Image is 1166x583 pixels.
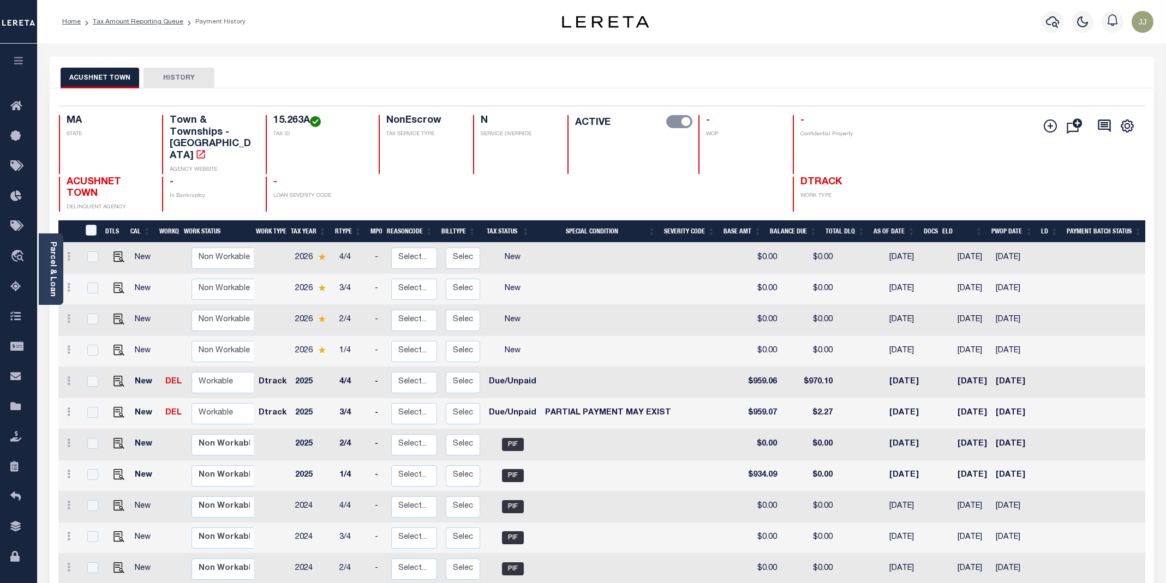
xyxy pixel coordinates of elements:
img: Star.svg [318,346,326,353]
td: Dtrack [254,367,291,398]
a: Parcel & Loan [49,242,56,297]
td: New [130,398,161,429]
td: - [370,305,387,336]
td: Due/Unpaid [485,367,541,398]
th: Work Status [180,220,254,243]
td: Due/Unpaid [485,398,541,429]
p: DELINQUENT AGENCY [67,203,150,212]
td: $0.00 [735,274,781,305]
span: PIF [502,562,524,575]
td: $0.00 [735,243,781,274]
th: MPO [366,220,382,243]
td: $0.00 [781,429,837,460]
td: [DATE] [991,243,1041,274]
button: ACUSHNET TOWN [61,68,139,88]
th: Tax Year: activate to sort column ascending [286,220,331,243]
td: New [485,336,541,367]
td: 3/4 [335,522,370,554]
td: [DATE] [991,491,1041,522]
p: AGENCY WEBSITE [170,166,253,174]
td: New [130,336,161,367]
img: Star.svg [318,284,326,291]
td: 2026 [291,336,335,367]
td: New [485,305,541,336]
th: Base Amt: activate to sort column ascending [719,220,766,243]
td: 2024 [291,491,335,522]
img: Star.svg [318,253,326,260]
td: [DATE] [953,429,991,460]
td: 2025 [291,367,335,398]
td: $0.00 [735,336,781,367]
th: Total DLQ: activate to sort column ascending [821,220,869,243]
h4: NonEscrow [386,115,460,127]
td: 3/4 [335,398,370,429]
th: CAL: activate to sort column ascending [126,220,155,243]
td: New [485,274,541,305]
th: ELD: activate to sort column ascending [938,220,987,243]
td: 2026 [291,243,335,274]
td: [DATE] [991,305,1041,336]
td: - [370,367,387,398]
p: LOAN SEVERITY CODE [273,192,365,200]
th: Payment Batch Status: activate to sort column ascending [1062,220,1146,243]
p: TAX ID [273,130,365,139]
th: Severity Code: activate to sort column ascending [660,220,719,243]
td: [DATE] [953,398,991,429]
span: - [273,177,277,187]
td: New [130,243,161,274]
span: PARTIAL PAYMENT MAY EXIST [545,409,671,417]
p: TAX SERVICE TYPE [386,130,460,139]
td: $0.00 [781,491,837,522]
img: logo-dark.svg [562,16,649,28]
th: Balance Due: activate to sort column ascending [766,220,821,243]
th: DTLS [101,220,126,243]
td: $0.00 [781,305,837,336]
th: As of Date: activate to sort column ascending [869,220,919,243]
td: 2025 [291,460,335,491]
p: Confidential Property [800,130,883,139]
td: 2026 [291,274,335,305]
a: Home [62,19,81,25]
span: ACUSHNET TOWN [67,177,121,199]
th: &nbsp;&nbsp;&nbsp;&nbsp;&nbsp;&nbsp;&nbsp;&nbsp;&nbsp;&nbsp; [58,220,79,243]
h4: MA [67,115,150,127]
td: 2/4 [335,305,370,336]
td: [DATE] [953,491,991,522]
td: $0.00 [781,274,837,305]
p: WOP [706,130,780,139]
td: 2025 [291,398,335,429]
td: [DATE] [885,243,935,274]
td: [DATE] [991,460,1041,491]
td: [DATE] [991,429,1041,460]
td: New [130,274,161,305]
th: RType: activate to sort column ascending [331,220,366,243]
a: DEL [165,378,182,386]
td: 4/4 [335,243,370,274]
th: ReasonCode: activate to sort column ascending [382,220,437,243]
td: [DATE] [885,398,935,429]
td: [DATE] [953,522,991,554]
i: travel_explore [10,250,28,264]
th: &nbsp; [79,220,101,243]
label: ACTIVE [575,115,611,130]
td: - [370,460,387,491]
span: PIF [502,469,524,482]
td: $0.00 [735,429,781,460]
td: New [485,243,541,274]
th: PWOP Date: activate to sort column ascending [987,220,1037,243]
td: 2026 [291,305,335,336]
span: DTRACK [800,177,842,187]
td: $0.00 [735,491,781,522]
img: Star.svg [318,315,326,322]
td: [DATE] [953,305,991,336]
th: LD: activate to sort column ascending [1037,220,1062,243]
a: Tax Amount Reporting Queue [93,19,183,25]
td: $934.09 [735,460,781,491]
td: [DATE] [885,367,935,398]
td: [DATE] [885,522,935,554]
td: $0.00 [781,522,837,554]
td: [DATE] [991,522,1041,554]
td: 3/4 [335,274,370,305]
td: - [370,243,387,274]
p: WORK TYPE [800,192,883,200]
